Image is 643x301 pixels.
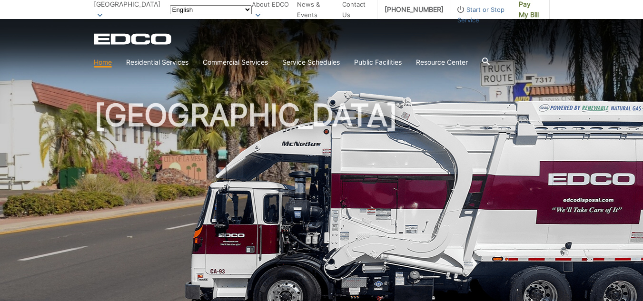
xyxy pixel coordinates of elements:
[416,57,468,68] a: Resource Center
[282,57,340,68] a: Service Schedules
[170,5,252,14] select: Select a language
[126,57,188,68] a: Residential Services
[203,57,268,68] a: Commercial Services
[354,57,402,68] a: Public Facilities
[94,57,112,68] a: Home
[94,33,173,45] a: EDCD logo. Return to the homepage.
